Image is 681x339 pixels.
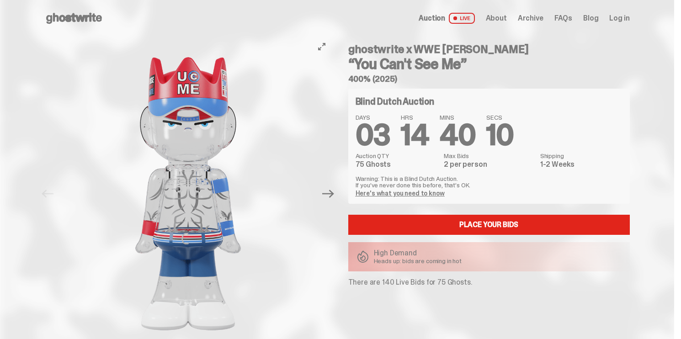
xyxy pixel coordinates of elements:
a: Place your Bids [348,215,630,235]
a: Here's what you need to know [356,189,445,197]
p: Warning: This is a Blind Dutch Auction. If you’ve never done this before, that’s OK. [356,175,622,188]
span: 40 [440,116,475,154]
span: LIVE [449,13,475,24]
a: Auction LIVE [419,13,474,24]
p: Heads up: bids are coming in hot [374,258,462,264]
h4: Blind Dutch Auction [356,97,434,106]
h5: 400% (2025) [348,75,630,83]
span: 10 [486,116,514,154]
a: About [486,15,507,22]
a: Log in [609,15,629,22]
span: DAYS [356,114,390,121]
a: Blog [583,15,598,22]
span: SECS [486,114,514,121]
p: There are 140 Live Bids for 75 Ghosts. [348,279,630,286]
h4: ghostwrite x WWE [PERSON_NAME] [348,44,630,55]
a: FAQs [554,15,572,22]
dt: Shipping [540,153,622,159]
button: View full-screen [316,41,327,52]
p: High Demand [374,249,462,257]
h3: “You Can't See Me” [348,57,630,71]
dd: 1-2 Weeks [540,161,622,168]
dd: 75 Ghosts [356,161,439,168]
span: Auction [419,15,445,22]
dt: Max Bids [444,153,534,159]
a: Archive [518,15,543,22]
span: 14 [401,116,429,154]
dt: Auction QTY [356,153,439,159]
span: HRS [401,114,429,121]
span: MINS [440,114,475,121]
button: Next [319,184,339,204]
span: 03 [356,116,390,154]
dd: 2 per person [444,161,534,168]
